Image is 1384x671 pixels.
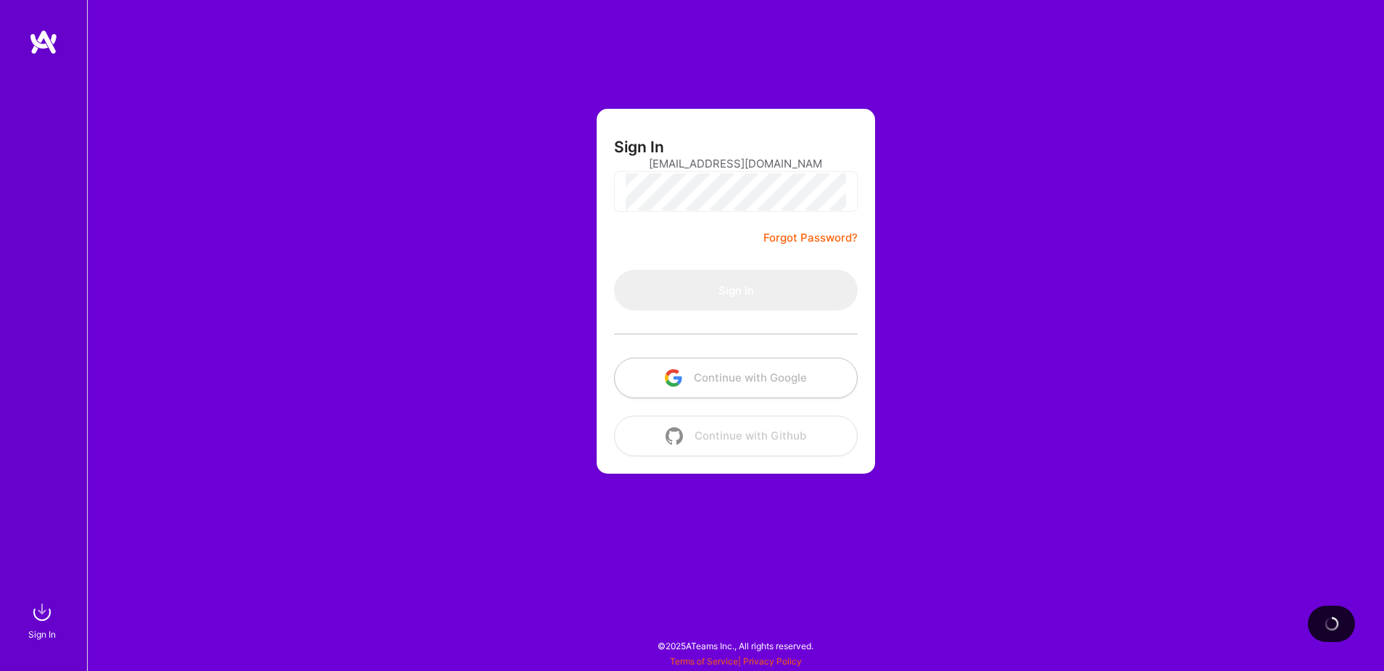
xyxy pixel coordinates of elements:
[1322,614,1342,634] img: loading
[665,369,682,387] img: icon
[670,656,802,667] span: |
[763,229,858,247] a: Forgot Password?
[29,29,58,55] img: logo
[666,427,683,445] img: icon
[28,598,57,627] img: sign in
[28,627,56,642] div: Sign In
[87,627,1384,664] div: © 2025 ATeams Inc., All rights reserved.
[743,656,802,667] a: Privacy Policy
[649,145,823,182] input: Email...
[614,358,858,398] button: Continue with Google
[614,270,858,310] button: Sign In
[670,656,738,667] a: Terms of Service
[614,138,664,156] h3: Sign In
[614,416,858,456] button: Continue with Github
[30,598,57,642] a: sign inSign In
